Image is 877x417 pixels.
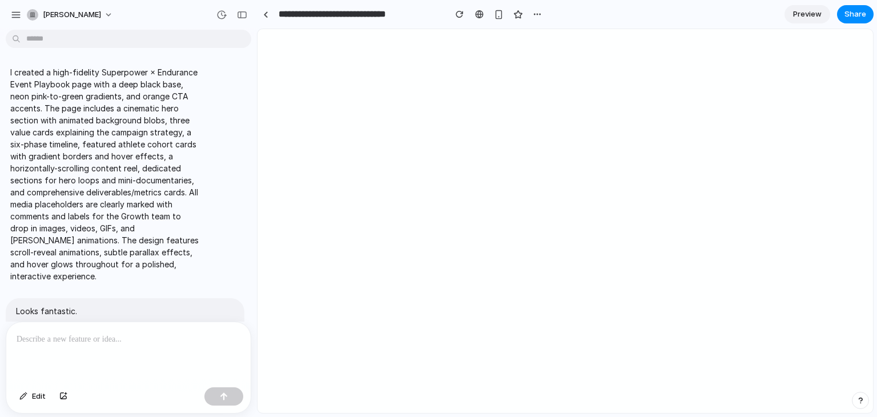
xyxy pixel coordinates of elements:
[785,5,830,23] a: Preview
[10,66,201,282] p: I created a high-fidelity Superpower × Endurance Event Playbook page with a deep black base, neon...
[844,9,866,20] span: Share
[16,305,234,317] p: Looks fantastic.
[43,9,101,21] span: [PERSON_NAME]
[793,9,822,20] span: Preview
[32,391,46,402] span: Edit
[14,387,51,406] button: Edit
[22,6,119,24] button: [PERSON_NAME]
[837,5,874,23] button: Share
